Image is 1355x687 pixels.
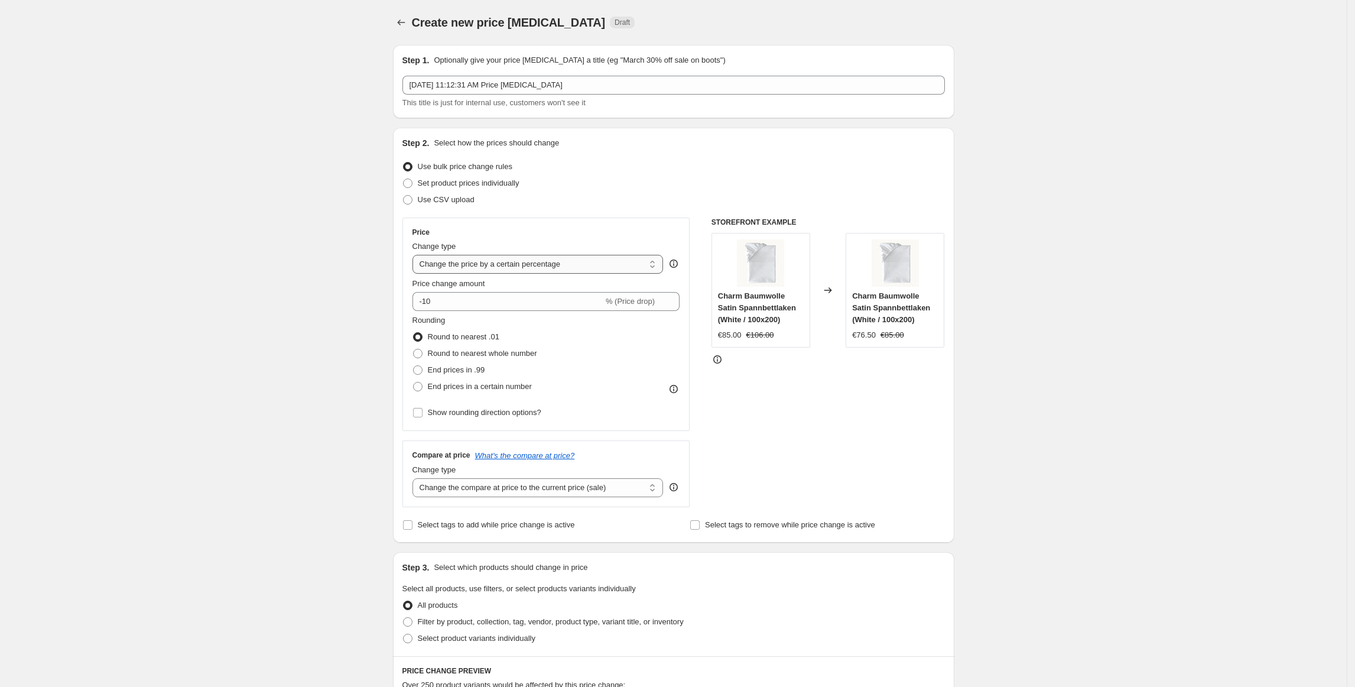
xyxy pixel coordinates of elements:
[402,137,430,149] h2: Step 2.
[475,451,575,460] button: What's the compare at price?
[668,258,680,270] div: help
[393,14,410,31] button: Price change jobs
[615,18,630,27] span: Draft
[412,465,456,474] span: Change type
[737,239,784,287] img: 3a58951a-fa11-42a7-94b2-4fa36eefaf76_80x.jpg
[718,329,742,341] div: €85.00
[428,365,485,374] span: End prices in .99
[418,520,575,529] span: Select tags to add while price change is active
[412,451,470,460] h3: Compare at price
[418,195,475,204] span: Use CSV upload
[402,76,945,95] input: 30% off holiday sale
[428,382,532,391] span: End prices in a certain number
[418,634,535,643] span: Select product variants individually
[402,98,586,107] span: This title is just for internal use, customers won't see it
[434,54,725,66] p: Optionally give your price [MEDICAL_DATA] a title (eg "March 30% off sale on boots")
[606,297,655,306] span: % (Price drop)
[418,179,519,187] span: Set product prices individually
[402,562,430,573] h2: Step 3.
[402,666,945,676] h6: PRICE CHANGE PREVIEW
[412,292,603,311] input: -15
[880,329,904,341] strike: €85.00
[746,329,774,341] strike: €106.00
[402,584,636,593] span: Select all products, use filters, or select products variants individually
[412,16,606,29] span: Create new price [MEDICAL_DATA]
[428,408,541,417] span: Show rounding direction options?
[418,617,684,626] span: Filter by product, collection, tag, vendor, product type, variant title, or inventory
[668,481,680,493] div: help
[711,218,945,227] h6: STOREFRONT EXAMPLE
[418,601,458,610] span: All products
[872,239,919,287] img: 3a58951a-fa11-42a7-94b2-4fa36eefaf76_80x.jpg
[705,520,875,529] span: Select tags to remove while price change is active
[418,162,512,171] span: Use bulk price change rules
[434,137,559,149] p: Select how the prices should change
[434,562,587,573] p: Select which products should change in price
[852,329,876,341] div: €76.50
[412,316,446,325] span: Rounding
[402,54,430,66] h2: Step 1.
[852,291,930,324] span: Charm Baumwolle Satin Spannbettlaken (White / 100x200)
[412,279,485,288] span: Price change amount
[412,242,456,251] span: Change type
[718,291,796,324] span: Charm Baumwolle Satin Spannbettlaken (White / 100x200)
[412,228,430,237] h3: Price
[428,349,537,358] span: Round to nearest whole number
[428,332,499,341] span: Round to nearest .01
